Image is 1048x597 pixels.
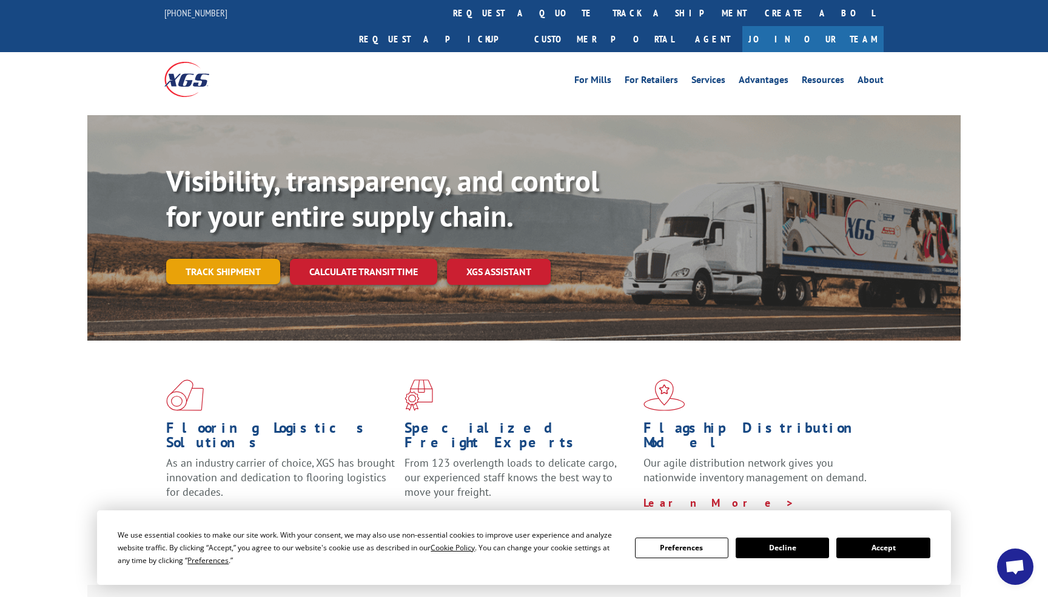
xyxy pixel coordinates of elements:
[643,421,873,456] h1: Flagship Distribution Model
[97,510,951,585] div: Cookie Consent Prompt
[643,456,867,484] span: Our agile distribution network gives you nationwide inventory management on demand.
[858,75,884,88] a: About
[691,75,725,88] a: Services
[525,26,683,52] a: Customer Portal
[166,162,599,235] b: Visibility, transparency, and control for your entire supply chain.
[574,75,611,88] a: For Mills
[739,75,788,88] a: Advantages
[625,75,678,88] a: For Retailers
[736,538,829,558] button: Decline
[187,555,229,565] span: Preferences
[290,259,437,285] a: Calculate transit time
[164,7,227,19] a: [PHONE_NUMBER]
[643,496,794,510] a: Learn More >
[166,379,204,411] img: xgs-icon-total-supply-chain-intelligence-red
[997,549,1033,585] div: Open chat
[405,456,634,510] p: From 123 overlength loads to delicate cargo, our experienced staff knows the best way to move you...
[405,421,634,456] h1: Specialized Freight Experts
[166,421,395,456] h1: Flooring Logistics Solutions
[742,26,884,52] a: Join Our Team
[118,529,620,567] div: We use essential cookies to make our site work. With your consent, we may also use non-essential ...
[431,542,475,553] span: Cookie Policy
[166,259,280,284] a: Track shipment
[836,538,930,558] button: Accept
[635,538,728,558] button: Preferences
[405,379,433,411] img: xgs-icon-focused-on-flooring-red
[802,75,844,88] a: Resources
[447,259,551,285] a: XGS ASSISTANT
[643,379,685,411] img: xgs-icon-flagship-distribution-model-red
[350,26,525,52] a: Request a pickup
[683,26,742,52] a: Agent
[166,456,395,499] span: As an industry carrier of choice, XGS has brought innovation and dedication to flooring logistics...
